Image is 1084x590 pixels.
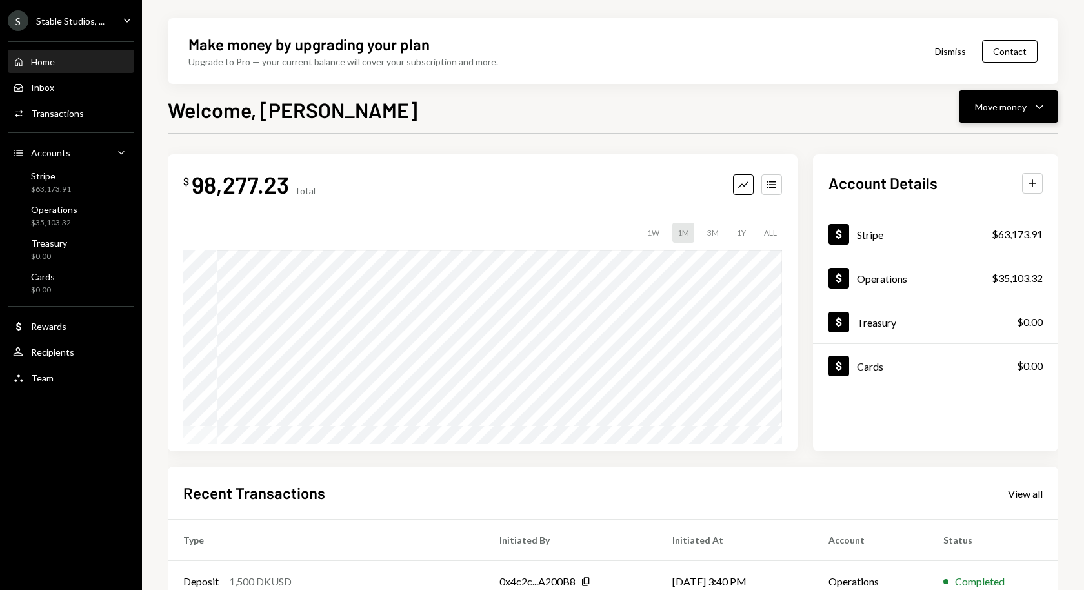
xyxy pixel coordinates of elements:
div: Cards [857,360,883,372]
a: Rewards [8,314,134,338]
div: $63,173.91 [992,227,1043,242]
div: Accounts [31,147,70,158]
a: Operations$35,103.32 [8,200,134,231]
div: Home [31,56,55,67]
div: 1,500 DKUSD [229,574,292,589]
div: Make money by upgrading your plan [188,34,430,55]
a: Cards$0.00 [813,344,1058,387]
div: 98,277.23 [192,170,289,199]
a: Stripe$63,173.91 [8,167,134,198]
div: 3M [702,223,724,243]
div: Completed [955,574,1005,589]
a: Treasury$0.00 [8,234,134,265]
div: 1W [642,223,665,243]
div: 1Y [732,223,751,243]
div: Transactions [31,108,84,119]
div: Total [294,185,316,196]
div: Operations [857,272,907,285]
a: Inbox [8,76,134,99]
div: Cards [31,271,55,282]
button: Dismiss [919,36,982,66]
div: Upgrade to Pro — your current balance will cover your subscription and more. [188,55,498,68]
a: Treasury$0.00 [813,300,1058,343]
div: $35,103.32 [992,270,1043,286]
a: Transactions [8,101,134,125]
div: 1M [672,223,694,243]
button: Move money [959,90,1058,123]
th: Status [928,520,1058,561]
div: Stripe [31,170,71,181]
div: $0.00 [31,251,67,262]
div: Treasury [31,238,67,249]
div: Treasury [857,316,896,329]
div: 0x4c2c...A200B8 [499,574,576,589]
div: $35,103.32 [31,218,77,229]
button: Contact [982,40,1038,63]
h2: Recent Transactions [183,482,325,504]
div: Rewards [31,321,66,332]
div: $63,173.91 [31,184,71,195]
h1: Welcome, [PERSON_NAME] [168,97,417,123]
h2: Account Details [828,172,938,194]
div: Team [31,372,54,383]
th: Initiated At [657,520,814,561]
div: View all [1008,487,1043,500]
a: Recipients [8,340,134,363]
a: Stripe$63,173.91 [813,212,1058,256]
div: Inbox [31,82,54,93]
div: $ [183,175,189,188]
div: ALL [759,223,782,243]
div: $0.00 [1017,358,1043,374]
div: Recipients [31,347,74,358]
div: Operations [31,204,77,215]
th: Account [813,520,928,561]
a: Operations$35,103.32 [813,256,1058,300]
div: S [8,10,28,31]
a: Home [8,50,134,73]
div: Stripe [857,229,883,241]
div: Deposit [183,574,219,589]
div: $0.00 [1017,314,1043,330]
th: Type [168,520,484,561]
a: Accounts [8,141,134,164]
a: Team [8,366,134,389]
div: Move money [975,100,1027,114]
a: View all [1008,486,1043,500]
a: Cards$0.00 [8,267,134,298]
th: Initiated By [484,520,657,561]
div: Stable Studios, ... [36,15,105,26]
div: $0.00 [31,285,55,296]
